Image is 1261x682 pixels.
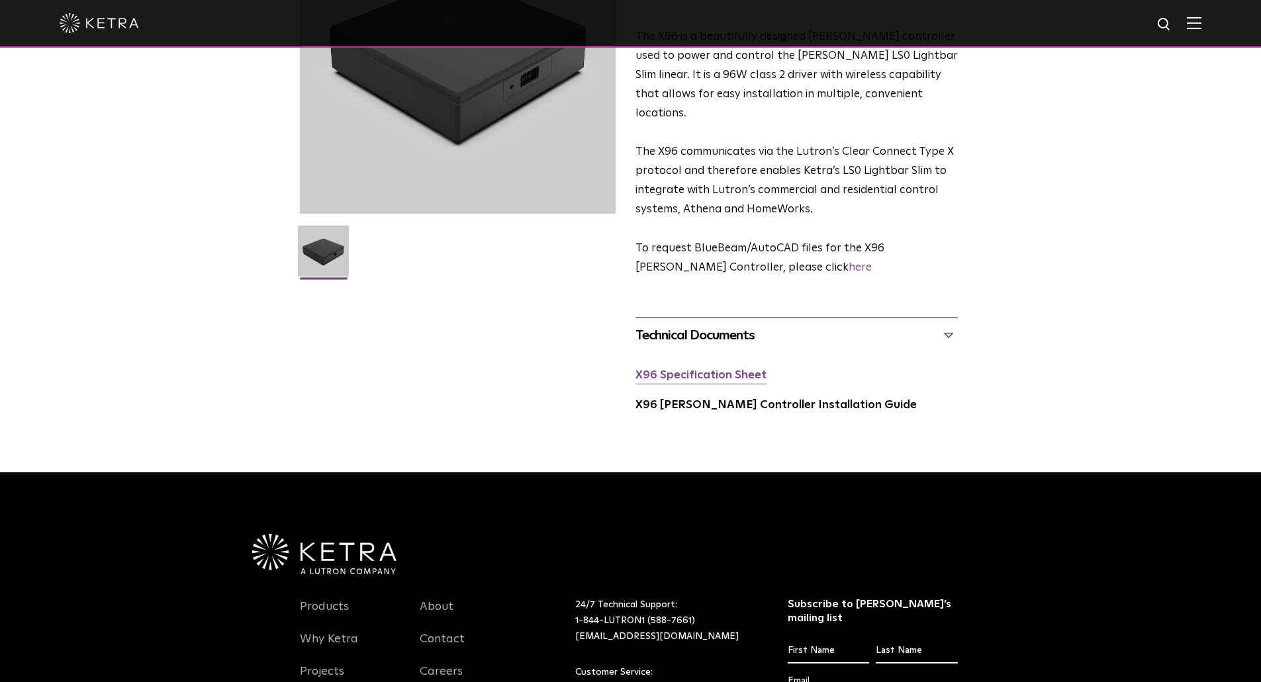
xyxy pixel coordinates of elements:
h3: Subscribe to [PERSON_NAME]’s mailing list [788,597,958,625]
img: Hamburger%20Nav.svg [1187,17,1201,29]
a: X96 [PERSON_NAME] Controller Installation Guide [635,400,917,411]
img: Ketra-aLutronCo_White_RGB [252,534,397,575]
input: Last Name [876,638,957,663]
a: Why Ketra [300,632,358,662]
img: search icon [1156,17,1173,33]
input: First Name [788,638,869,663]
a: here [849,262,872,273]
a: Contact [420,632,465,662]
a: X96 Specification Sheet [635,370,767,381]
span: The X96 is a beautifully designed [PERSON_NAME] controller used to power and control the [PERSON_... [635,31,958,119]
span: ​To request BlueBeam/AutoCAD files for the X96 [PERSON_NAME] Controller, please click [635,243,884,273]
span: The X96 communicates via the Lutron’s Clear Connect Type X protocol and therefore enables Ketra’s... [635,146,954,215]
a: 1-844-LUTRON1 (588-7661) [575,616,695,625]
div: Technical Documents [635,325,958,346]
img: ketra-logo-2019-white [60,13,139,33]
p: 24/7 Technical Support: [575,597,755,644]
a: Products [300,599,349,630]
a: [EMAIL_ADDRESS][DOMAIN_NAME] [575,632,739,641]
a: About [420,599,453,630]
img: X96-Controller-2021-Web-Square [298,226,349,286]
